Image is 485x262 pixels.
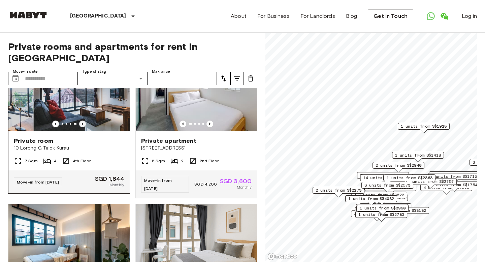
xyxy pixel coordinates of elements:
span: Private room [14,137,53,145]
a: Previous imagePrevious imagePrivate room10 Lorong G Telok Kurau7 Sqm44th FloorMove-in from [DATE]... [8,50,130,194]
a: For Business [257,12,290,20]
a: Mapbox logo [267,253,297,260]
a: Open WhatsApp [424,9,438,23]
span: Monthly [109,182,124,188]
img: Marketing picture of unit SG-01-029-005-02 [34,51,155,131]
span: Private apartment [141,137,197,145]
div: Map marker [356,194,408,205]
p: [GEOGRAPHIC_DATA] [70,12,126,20]
span: 1 units from S$1928 [401,123,447,129]
div: Map marker [356,205,408,216]
a: Log in [462,12,477,20]
label: Move-in date [13,69,38,74]
span: 3 units from S$2573 [364,182,410,188]
div: Map marker [357,205,409,215]
div: Map marker [356,204,408,215]
span: SGD 4,200 [194,181,217,187]
div: Map marker [364,184,416,195]
span: 8 Sqm [152,158,165,164]
span: 2 units from S$2757 [408,178,454,185]
span: [STREET_ADDRESS] [141,145,252,152]
span: 3 units from S$3024 [364,174,410,180]
span: 2nd Floor [200,158,219,164]
span: 14 units from S$2348 [363,175,411,181]
img: Marketing picture of unit SG-01-054-007-01 [136,51,257,131]
div: Map marker [428,173,480,184]
span: 4 [54,158,57,164]
div: Map marker [420,184,472,195]
div: Map marker [405,178,457,189]
label: Max price [152,69,170,74]
a: Open WeChat [438,9,451,23]
button: tune [230,72,244,85]
span: 4 units from S$1680 [354,211,400,217]
a: Blog [346,12,357,20]
span: 1 units from S$2363 [387,175,432,181]
a: For Landlords [300,12,335,20]
div: Map marker [429,171,483,182]
span: 1 units from S$4032 [348,196,394,202]
div: Map marker [355,207,407,217]
div: Map marker [384,174,435,185]
span: 4th Floor [73,158,91,164]
a: About [231,12,247,20]
button: Previous image [79,121,86,127]
div: Map marker [360,174,414,185]
span: 1 units from S$3600 [362,204,408,210]
div: Map marker [355,192,407,202]
span: 10 Lorong G Telok Kurau [14,145,124,152]
div: Map marker [351,210,403,221]
label: Type of stay [83,69,106,74]
div: Map marker [398,123,450,133]
div: Map marker [383,174,435,185]
div: Map marker [377,207,429,218]
span: 1 units from S$3990 [360,205,406,211]
span: Private rooms and apartments for rent in [GEOGRAPHIC_DATA] [8,41,257,64]
span: 1 units from S$3182 [380,207,426,214]
span: Move-in from [DATE] [144,178,172,191]
span: 3 units from S$3623 [358,192,404,198]
button: tune [217,72,230,85]
button: tune [244,72,257,85]
span: Monthly [237,184,252,190]
div: Map marker [373,162,424,172]
div: Map marker [392,152,444,162]
div: Map marker [313,187,364,197]
div: Map marker [359,203,411,214]
span: 2 units from S$2273 [316,187,361,193]
a: Marketing picture of unit SG-01-054-007-01Previous imagePrevious imagePrivate apartment[STREET_AD... [135,50,257,198]
img: Habyt [8,12,48,19]
span: 2 units from S$2940 [376,162,421,168]
div: Map marker [357,172,409,183]
span: 3 units from S$1764 [360,172,406,178]
div: Map marker [361,182,413,192]
span: 17 units from S$1480 [432,172,480,178]
div: Map marker [355,211,407,222]
span: SGD 3,600 [220,178,252,184]
button: Previous image [180,121,186,127]
div: Map marker [345,195,397,206]
button: Choose date [9,72,22,85]
button: Previous image [52,121,59,127]
button: Previous image [206,121,213,127]
span: 1 units from S$1715 [431,173,477,179]
span: 2 [181,158,184,164]
a: Get in Touch [368,9,413,23]
div: Map marker [361,174,413,184]
span: 7 Sqm [25,158,38,164]
span: SGD 1,644 [95,176,124,182]
span: 1 units from S$1418 [395,152,441,158]
span: Move-in from [DATE] [17,179,59,185]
